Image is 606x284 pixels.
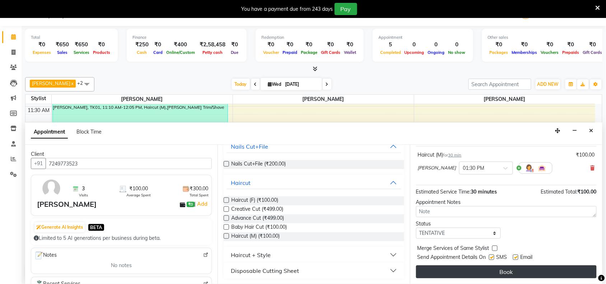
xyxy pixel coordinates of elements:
[418,253,486,262] span: Send Appointment Details On
[378,41,403,49] div: 5
[541,188,578,195] span: Estimated Total:
[31,50,53,55] span: Expenses
[72,41,91,49] div: ₹650
[510,41,539,49] div: ₹0
[231,205,283,214] span: Creative Cut (₹499.00)
[231,196,278,205] span: Haircut (F) (₹100.00)
[32,80,70,86] span: [PERSON_NAME]
[525,164,533,172] img: Hairdresser.png
[378,50,403,55] span: Completed
[319,50,342,55] span: Gift Cards
[76,129,102,135] span: Block Time
[27,107,51,114] div: 11:30 AM
[266,82,283,87] span: Wed
[447,41,467,49] div: 0
[403,41,426,49] div: 0
[299,50,319,55] span: Package
[488,41,510,49] div: ₹0
[79,192,88,198] span: Visits
[31,34,112,41] div: Total
[72,50,91,55] span: Services
[197,41,228,49] div: ₹2,58,458
[70,80,74,86] a: x
[227,264,401,277] button: Disposable Cutting Sheet
[151,41,164,49] div: ₹0
[233,95,414,104] span: [PERSON_NAME]
[586,125,597,136] button: Close
[37,199,97,210] div: [PERSON_NAME]
[521,253,533,262] span: Email
[281,41,299,49] div: ₹0
[164,50,197,55] span: Online/Custom
[88,224,104,231] span: BETA
[378,34,467,41] div: Appointment
[261,50,281,55] span: Voucher
[91,50,112,55] span: Products
[55,50,69,55] span: Sales
[299,41,319,49] div: ₹0
[53,41,72,49] div: ₹650
[82,185,85,192] span: 3
[231,266,299,275] div: Disposable Cutting Sheet
[132,41,151,49] div: ₹250
[151,50,164,55] span: Card
[231,178,251,187] div: Haircut
[231,160,286,169] span: Nails Cut+File (₹200.00)
[488,50,510,55] span: Packages
[426,41,447,49] div: 0
[196,200,209,208] a: Add
[537,82,559,87] span: ADD NEW
[242,5,333,13] div: You have a payment due from 243 days
[426,50,447,55] span: Ongoing
[231,214,284,223] span: Advance Cut (₹499.00)
[447,50,467,55] span: No show
[231,251,271,259] div: Haircut + Style
[488,34,604,41] div: Other sales
[443,153,462,158] small: for
[561,41,581,49] div: ₹0
[231,232,280,241] span: Haircut (M) (₹100.00)
[227,248,401,261] button: Haircut + Style
[418,245,489,253] span: Merge Services of Same Stylist
[52,95,233,104] span: [PERSON_NAME]
[448,153,462,158] span: 30 min
[227,140,401,153] button: Nails Cut+File
[228,41,241,49] div: ₹0
[414,95,596,104] span: [PERSON_NAME]
[231,142,268,151] div: Nails Cut+File
[416,188,471,195] span: Estimated Service Time:
[497,253,507,262] span: SMS
[319,41,342,49] div: ₹0
[34,222,85,232] button: Generate AI Insights
[342,41,358,49] div: ₹0
[342,50,358,55] span: Wallet
[578,188,597,195] span: ₹100.00
[576,151,595,159] div: ₹100.00
[187,202,194,208] span: ₹0
[335,3,357,15] button: Pay
[469,79,531,90] input: Search Appointment
[416,220,501,228] div: Status
[34,251,57,260] span: Notes
[195,200,209,208] span: |
[31,150,212,158] div: Client
[41,178,62,199] img: avatar
[132,34,241,41] div: Finance
[581,41,604,49] div: ₹0
[561,50,581,55] span: Prepaids
[126,192,151,198] span: Average Spent
[31,41,53,49] div: ₹0
[261,41,281,49] div: ₹0
[111,262,132,269] span: No notes
[261,34,358,41] div: Redemption
[536,79,560,89] button: ADD NEW
[227,176,401,189] button: Haircut
[135,50,149,55] span: Cash
[281,50,299,55] span: Prepaid
[31,158,46,169] button: +91
[229,50,240,55] span: Due
[418,151,462,159] div: Haircut (M)
[77,80,88,86] span: +2
[53,97,228,125] div: [PERSON_NAME], TK01, 11:10 AM-12:05 PM, Haircut (M),[PERSON_NAME] Trim/Shave
[164,41,197,49] div: ₹400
